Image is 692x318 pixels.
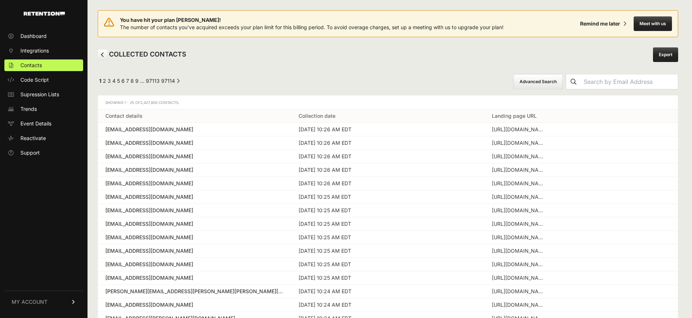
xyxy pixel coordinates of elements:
div: https://entertainmentnow.com/dancing-with-the-stars/2025-winners-spoilers-results-tonight-elimina... [492,220,547,228]
a: [EMAIL_ADDRESS][DOMAIN_NAME] [105,261,284,268]
a: [EMAIL_ADDRESS][DOMAIN_NAME] [105,207,284,214]
a: [EMAIL_ADDRESS][DOMAIN_NAME] [105,234,284,241]
a: Support [4,147,83,159]
a: Page 97113 [146,78,160,84]
button: Meet with us [634,16,672,31]
span: … [140,78,144,84]
span: MY ACCOUNT [12,298,47,306]
div: https://entertainmentnow.com/hgtv/mike-holmes-new-show-building-legacy/ [492,166,547,174]
a: Integrations [4,45,83,57]
a: [EMAIL_ADDRESS][DOMAIN_NAME] [105,247,284,255]
td: [DATE] 10:25 AM EDT [291,217,485,231]
a: Contact details [105,113,143,119]
td: [DATE] 10:25 AM EDT [291,271,485,285]
button: Advanced Search [513,74,563,89]
div: https://entertainmentnow.com/dancing-with-the-stars/witney-carson-old-photos/ [492,247,547,255]
td: [DATE] 10:26 AM EDT [291,150,485,163]
a: Page 6 [121,78,125,84]
img: Retention.com [24,12,65,16]
td: [DATE] 10:26 AM EDT [291,123,485,136]
div: https://entertainmentnow.com/news/marcia-clark-ex-husbands-gordon-gabriel-horowitz-married-who-fi... [492,234,547,241]
a: Reactivate [4,132,83,144]
div: https://entertainmentnow.com/hallmark/christmas-on-cherry-lane-sequel-franchise/ [492,301,547,309]
td: [DATE] 10:25 AM EDT [291,190,485,204]
span: Support [20,149,40,156]
a: [EMAIL_ADDRESS][DOMAIN_NAME] [105,153,284,160]
a: Supression Lists [4,89,83,100]
span: Showing 1 - 25 of [105,100,179,105]
em: Page 1 [99,78,101,84]
a: [EMAIL_ADDRESS][DOMAIN_NAME] [105,274,284,282]
a: Collection date [299,113,335,119]
a: Page 97114 [161,78,175,84]
a: [EMAIL_ADDRESS][DOMAIN_NAME] [105,301,284,309]
span: Dashboard [20,32,47,40]
a: Landing page URL [492,113,537,119]
td: [DATE] 10:26 AM EDT [291,163,485,177]
div: https://entertainmentnow.com/dancing-with-the-stars/andy-richter-dwts-disney-scores-ratatouille-w... [492,207,547,214]
div: https://entertainmentnow.com/dancing-with-the-stars/dwts-2026-tour-cast-tickets-dancers/ [492,288,547,295]
a: Contacts [4,59,83,71]
div: https://entertainmentnow.com/hallmark/alicia-witt-on-hallmark-movies-absence/?fbclid=IwZXh0bgNhZW... [492,126,547,133]
td: [DATE] 10:24 AM EDT [291,285,485,298]
span: Integrations [20,47,49,54]
a: [EMAIL_ADDRESS][DOMAIN_NAME] [105,139,284,147]
td: [DATE] 10:24 AM EDT [291,298,485,312]
td: [DATE] 10:26 AM EDT [291,136,485,150]
span: Trends [20,105,37,113]
input: Search by Email Address [581,74,678,89]
td: [DATE] 10:25 AM EDT [291,244,485,258]
a: Event Details [4,118,83,129]
a: Code Script [4,74,83,86]
a: Trends [4,103,83,115]
span: 2,427,850 Contacts. [140,100,179,105]
td: [DATE] 10:25 AM EDT [291,258,485,271]
a: [PERSON_NAME][EMAIL_ADDRESS][PERSON_NAME][PERSON_NAME][DOMAIN_NAME] [105,288,284,295]
a: [EMAIL_ADDRESS][DOMAIN_NAME] [105,193,284,201]
a: Export [653,47,678,62]
a: [EMAIL_ADDRESS][DOMAIN_NAME] [105,180,284,187]
td: [DATE] 10:25 AM EDT [291,204,485,217]
div: https://entertainmentnow.com/news/whitney-collings-death/ [492,193,547,201]
div: https://entertainmentnow.com/hallmark/alicia-witt-on-hallmark-movies-absence/?fbclid=IwY2xjawNTU7... [492,153,547,160]
span: Contacts [20,62,42,69]
td: [DATE] 10:26 AM EDT [291,177,485,190]
h2: COLLECTED CONTACTS [98,49,186,60]
span: Supression Lists [20,91,59,98]
a: Dashboard [4,30,83,42]
a: Page 8 [131,78,134,84]
a: MY ACCOUNT [4,291,83,313]
a: [EMAIL_ADDRESS][DOMAIN_NAME] [105,166,284,174]
div: https://entertainmentnow.com/big-brother/vince-big-brother-spotted-paparazzi-driving-car-with-fri... [492,274,547,282]
a: Page 3 [108,78,111,84]
a: Page 9 [135,78,139,84]
div: https://entertainmentnow.com/soap-operas/general-hospital-spoilers-oct-8-confession/ [492,180,547,187]
div: Pagination [98,77,180,86]
span: Event Details [20,120,51,127]
a: Page 5 [117,78,120,84]
a: Page 2 [103,78,106,84]
div: https://entertainmentnow.com/reality-tv/wwe-nxt-vs-tna-showdown-live-match-results/ [492,139,547,147]
span: You have hit your plan [PERSON_NAME]! [120,16,504,24]
div: https://entertainmentnow.com/dancing-with-the-stars/jan-jen-disney-performance/ [492,261,547,268]
td: [DATE] 10:25 AM EDT [291,231,485,244]
span: The number of contacts you've acquired exceeds your plan limit for this billing period. To avoid ... [120,24,504,30]
a: [EMAIL_ADDRESS][DOMAIN_NAME] [105,220,284,228]
a: [EMAIL_ADDRESS][DOMAIN_NAME] [105,126,284,133]
span: Reactivate [20,135,46,142]
div: Remind me later [580,20,620,27]
a: Page 7 [126,78,129,84]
